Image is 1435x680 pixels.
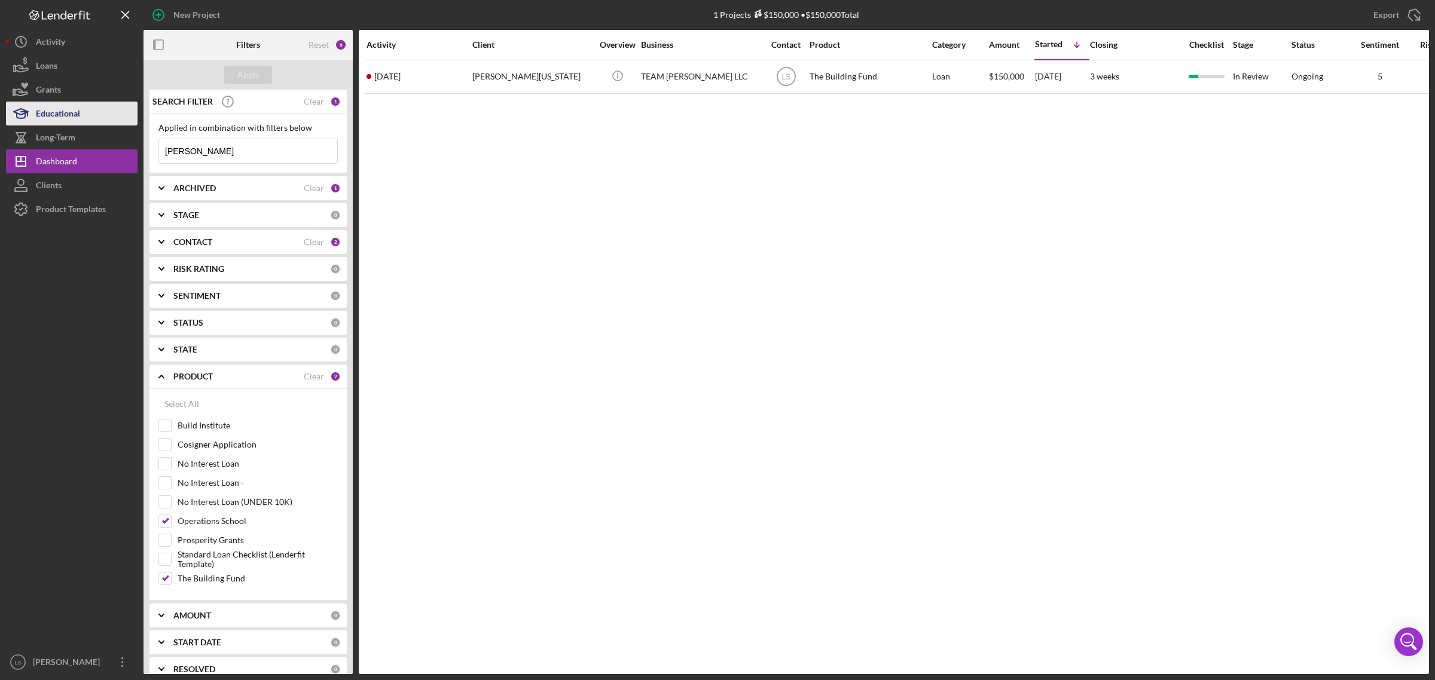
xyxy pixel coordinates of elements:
div: 2 [330,371,341,382]
div: $150,000 [751,10,799,20]
button: Product Templates [6,197,138,221]
div: Clear [304,237,324,247]
div: Ongoing [1291,72,1323,81]
div: Amount [989,40,1034,50]
div: [DATE] [1035,61,1089,93]
b: Filters [236,40,260,50]
b: STATE [173,345,197,354]
div: Clear [304,372,324,381]
div: Clear [304,97,324,106]
div: 0 [330,210,341,220]
div: Product [810,40,929,50]
button: Long-Term [6,125,138,149]
button: LS[PERSON_NAME] [6,650,138,674]
div: Open Intercom Messenger [1394,627,1423,656]
div: TEAM [PERSON_NAME] LLC [641,61,761,93]
button: Loans [6,54,138,78]
label: Standard Loan Checklist (Lenderfit Template) [178,553,338,565]
div: In Review [1233,61,1290,93]
div: Clear [304,183,324,193]
button: Select All [158,392,205,416]
label: Cosigner Application [178,439,338,451]
div: Activity [367,40,471,50]
button: Apply [224,66,272,84]
div: Long-Term [36,125,75,152]
div: 1 [330,183,341,194]
div: Clients [36,173,62,200]
div: The Building Fund [810,61,929,93]
div: 0 [330,264,341,274]
button: Export [1361,3,1429,27]
div: 1 [330,96,341,107]
div: Apply [237,66,259,84]
button: Clients [6,173,138,197]
div: Reset [309,40,329,50]
div: 0 [330,637,341,648]
b: STAGE [173,210,199,220]
button: New Project [143,3,232,27]
text: LS [781,73,790,81]
label: Operations School [178,515,338,527]
label: No Interest Loan - [178,477,338,489]
label: The Building Fund [178,572,338,584]
div: [PERSON_NAME] [30,650,108,677]
div: Stage [1233,40,1290,50]
div: 1 Projects • $150,000 Total [713,10,859,20]
div: 0 [330,664,341,675]
div: Export [1373,3,1399,27]
div: 0 [330,610,341,621]
div: 2 [330,237,341,247]
time: 3 weeks [1090,71,1119,81]
div: 0 [330,290,341,301]
label: Prosperity Grants [178,534,338,546]
div: Sentiment [1350,40,1410,50]
label: No Interest Loan (UNDER 10K) [178,496,338,508]
div: Dashboard [36,149,77,176]
div: 0 [330,344,341,355]
b: RISK RATING [173,264,224,274]
div: Educational [36,102,80,128]
div: Overview [595,40,640,50]
text: LS [14,659,22,666]
b: CONTACT [173,237,212,247]
div: Loan [932,61,988,93]
div: Applied in combination with filters below [158,123,338,133]
b: PRODUCT [173,372,213,381]
div: Business [641,40,761,50]
b: RESOLVED [173,664,215,674]
button: Educational [6,102,138,125]
b: SEARCH FILTER [152,97,213,106]
b: SENTIMENT [173,291,221,301]
div: Checklist [1181,40,1232,50]
div: 5 [1350,72,1410,81]
b: STATUS [173,318,203,327]
div: 0 [330,317,341,328]
button: Dashboard [6,149,138,173]
label: Build Institute [178,419,338,431]
div: New Project [173,3,220,27]
b: AMOUNT [173,611,211,620]
div: Client [472,40,592,50]
div: Category [932,40,988,50]
div: Loans [36,54,57,81]
div: Grants [36,78,61,105]
div: Status [1291,40,1349,50]
time: 2025-09-23 22:41 [374,72,401,81]
div: Contact [764,40,808,50]
div: Started [1035,39,1062,49]
b: START DATE [173,638,221,647]
div: Activity [36,30,65,57]
div: Closing [1090,40,1180,50]
div: Product Templates [36,197,106,224]
a: Activity [6,30,138,54]
div: Select All [164,392,199,416]
b: ARCHIVED [173,183,216,193]
label: No Interest Loan [178,458,338,470]
div: 6 [335,39,347,51]
div: [PERSON_NAME][US_STATE] [472,61,592,93]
